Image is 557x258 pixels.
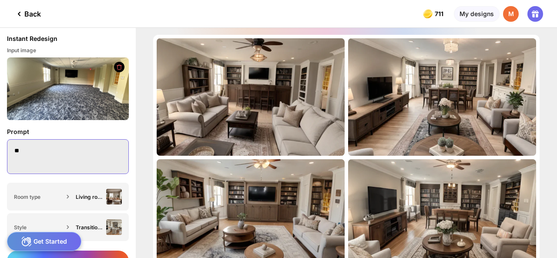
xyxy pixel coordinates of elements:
[7,232,81,251] div: Get Started
[76,194,103,200] div: Living room
[454,6,500,22] div: My designs
[435,10,445,17] span: 711
[7,127,129,137] div: Prompt
[14,194,64,200] div: Room type
[503,6,519,22] div: M
[76,224,103,231] div: Transitional
[7,35,57,43] div: Instant Redesign
[14,9,41,19] div: Back
[14,224,64,231] div: Style
[7,47,129,54] div: Input image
